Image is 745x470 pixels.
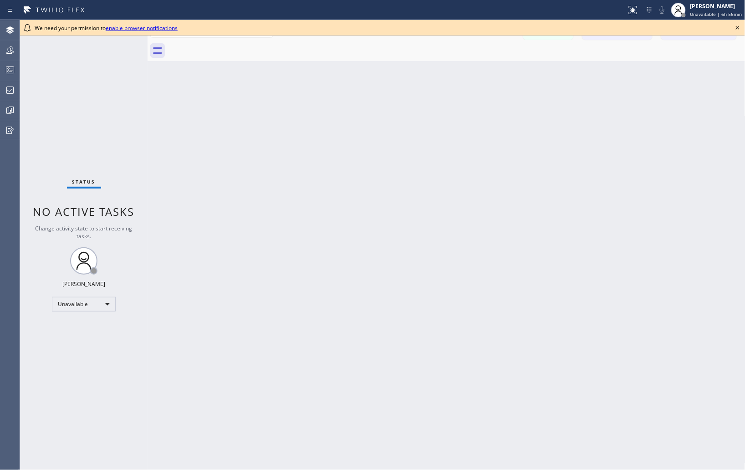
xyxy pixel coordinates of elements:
span: No active tasks [33,204,135,219]
span: We need your permission to [35,24,178,32]
a: enable browser notifications [106,24,178,32]
div: [PERSON_NAME] [62,280,105,288]
div: [PERSON_NAME] [690,2,742,10]
span: Status [72,179,96,185]
span: Unavailable | 6h 56min [690,11,742,17]
span: Change activity state to start receiving tasks. [36,225,133,240]
div: Unavailable [52,297,116,312]
button: Mute [656,4,668,16]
